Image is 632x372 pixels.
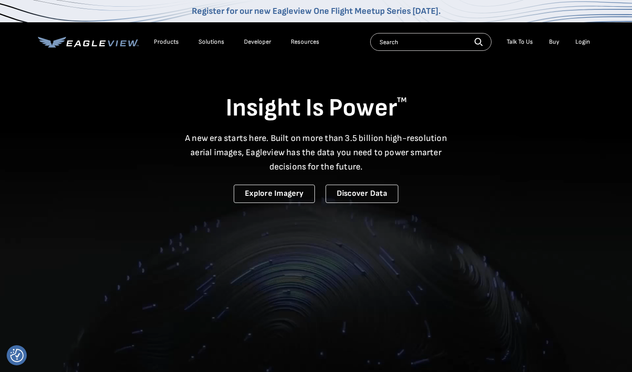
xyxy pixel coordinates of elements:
[10,349,24,362] img: Revisit consent button
[326,185,398,203] a: Discover Data
[192,6,441,17] a: Register for our new Eagleview One Flight Meetup Series [DATE].
[244,38,271,46] a: Developer
[198,38,224,46] div: Solutions
[180,131,453,174] p: A new era starts here. Built on more than 3.5 billion high-resolution aerial images, Eagleview ha...
[397,96,407,104] sup: TM
[575,38,590,46] div: Login
[154,38,179,46] div: Products
[234,185,315,203] a: Explore Imagery
[370,33,492,51] input: Search
[291,38,319,46] div: Resources
[38,93,595,124] h1: Insight Is Power
[10,349,24,362] button: Consent Preferences
[549,38,559,46] a: Buy
[507,38,533,46] div: Talk To Us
